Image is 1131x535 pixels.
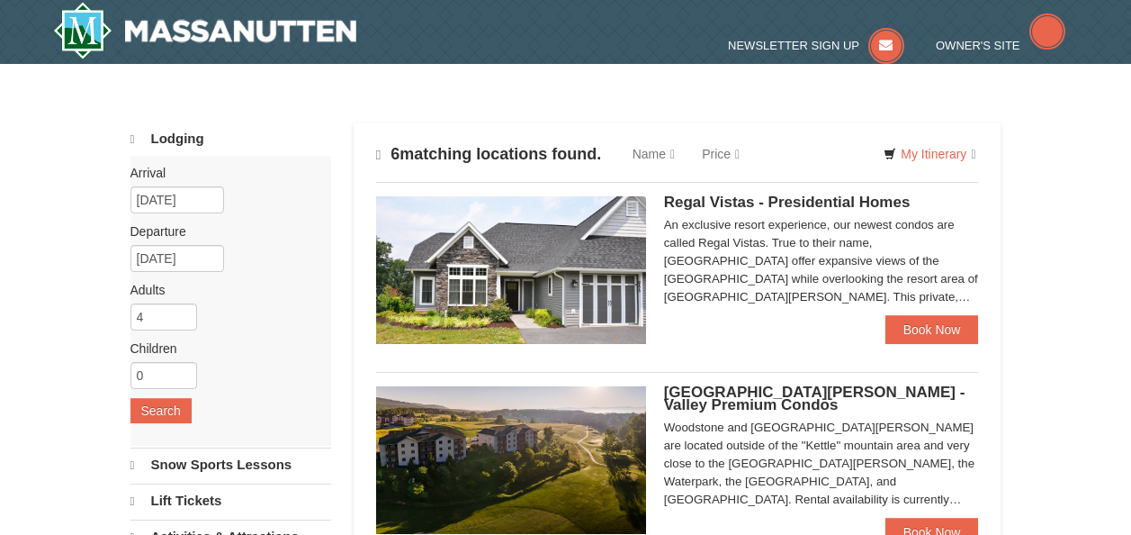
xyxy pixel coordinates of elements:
a: Lodging [130,122,331,156]
span: Owner's Site [936,39,1020,52]
a: Name [619,136,688,172]
a: Owner's Site [936,39,1065,52]
button: Search [130,398,192,423]
a: Book Now [885,315,979,344]
a: Price [688,136,753,172]
label: Arrival [130,164,318,182]
span: [GEOGRAPHIC_DATA][PERSON_NAME] - Valley Premium Condos [664,384,965,413]
a: Snow Sports Lessons [130,448,331,482]
span: Newsletter Sign Up [728,39,859,52]
a: Massanutten Resort [53,2,357,59]
label: Adults [130,281,318,299]
a: Lift Tickets [130,484,331,518]
div: An exclusive resort experience, our newest condos are called Regal Vistas. True to their name, [G... [664,216,979,306]
img: Massanutten Resort Logo [53,2,357,59]
img: 19219041-4-ec11c166.jpg [376,386,646,534]
label: Children [130,340,318,358]
span: Regal Vistas - Presidential Homes [664,194,911,211]
label: Departure [130,222,318,240]
a: Newsletter Sign Up [728,39,904,52]
a: My Itinerary [872,141,987,168]
img: 19218991-1-902409a9.jpg [376,196,646,344]
div: Woodstone and [GEOGRAPHIC_DATA][PERSON_NAME] are located outside of the "Kettle" mountain area an... [664,419,979,509]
